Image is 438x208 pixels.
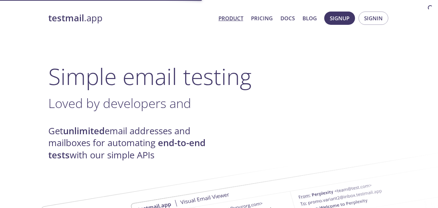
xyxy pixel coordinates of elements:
a: Docs [280,14,295,23]
span: Signin [364,14,383,23]
strong: unlimited [63,125,105,137]
button: Signin [359,12,388,25]
strong: testmail [48,12,84,24]
button: Signup [324,12,355,25]
a: testmail.app [48,12,213,24]
a: Blog [303,14,317,23]
strong: end-to-end tests [48,137,206,161]
span: Loved by developers and [48,94,191,112]
h4: Get email addresses and mailboxes for automating with our simple APIs [48,125,219,161]
a: Pricing [251,14,273,23]
span: Signup [330,14,349,23]
h1: Simple email testing [48,63,390,90]
a: Product [218,14,243,23]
